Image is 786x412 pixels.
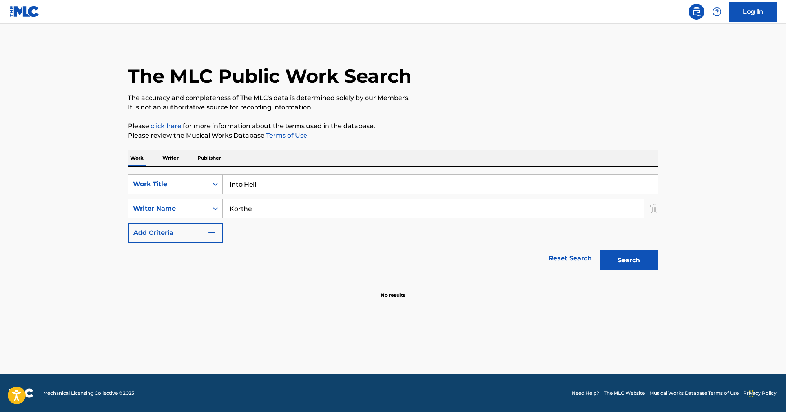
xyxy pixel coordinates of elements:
img: 9d2ae6d4665cec9f34b9.svg [207,228,217,238]
h1: The MLC Public Work Search [128,64,412,88]
a: The MLC Website [604,390,645,397]
form: Search Form [128,174,658,274]
p: The accuracy and completeness of The MLC's data is determined solely by our Members. [128,93,658,103]
p: Please for more information about the terms used in the database. [128,122,658,131]
img: Delete Criterion [650,199,658,218]
a: Terms of Use [264,132,307,139]
img: logo [9,388,34,398]
p: It is not an authoritative source for recording information. [128,103,658,112]
button: Search [600,250,658,270]
button: Add Criteria [128,223,223,243]
a: Musical Works Database Terms of Use [649,390,739,397]
img: search [692,7,701,16]
p: Publisher [195,150,223,166]
span: Mechanical Licensing Collective © 2025 [43,390,134,397]
div: Writer Name [133,204,204,213]
a: click here [151,122,181,130]
div: Work Title [133,180,204,189]
div: Help [709,4,725,20]
a: Need Help? [572,390,599,397]
div: Drag [749,382,754,406]
a: Log In [729,2,777,22]
a: Public Search [689,4,704,20]
img: MLC Logo [9,6,40,17]
p: Work [128,150,146,166]
a: Privacy Policy [743,390,777,397]
img: help [712,7,722,16]
p: Please review the Musical Works Database [128,131,658,140]
p: No results [381,282,405,299]
iframe: Chat Widget [747,374,786,412]
p: Writer [160,150,181,166]
a: Reset Search [545,250,596,267]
